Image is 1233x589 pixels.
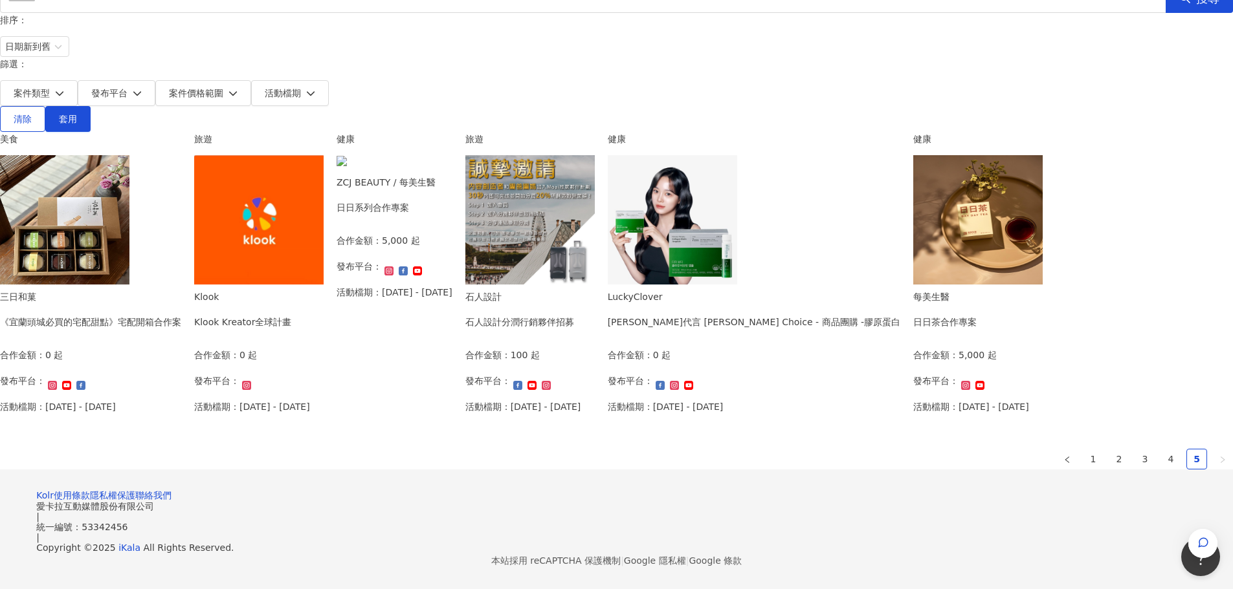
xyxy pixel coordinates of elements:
div: 統一編號：53342456 [36,522,1197,532]
p: 發布平台： [337,259,382,273]
div: 日日系列合作專案 [337,200,436,215]
a: 隱私權保護 [90,490,135,500]
button: left [1057,449,1078,469]
li: 3 [1135,449,1155,469]
a: Google 條款 [689,555,742,566]
a: Google 隱私權 [624,555,686,566]
button: 活動檔期 [251,80,329,106]
p: 5,000 起 [959,348,997,362]
span: 本站採用 reCAPTCHA 保護機制 [491,553,742,568]
p: 5,000 起 [382,233,420,248]
p: 發布平台： [194,374,239,388]
p: 活動檔期：[DATE] - [DATE] [337,285,452,299]
div: 石人設計 [465,290,574,304]
div: 石人設計分潤行銷夥伴招募 [465,315,574,329]
button: right [1212,449,1233,469]
p: 合作金額： [337,233,382,248]
img: 韓國健康食品功能性膠原蛋白 [608,155,737,284]
li: 5 [1186,449,1207,469]
div: Klook [194,290,291,304]
div: Klook Kreator全球計畫 [194,315,291,329]
p: 合作金額： [608,348,653,362]
iframe: Help Scout Beacon - Open [1181,537,1220,576]
a: 4 [1161,449,1181,469]
span: 日期新到舊 [5,37,64,56]
div: 日日茶合作專案 [913,315,977,329]
div: 健康 [337,132,452,146]
div: 健康 [608,132,900,146]
div: ZCJ BEAUTY / 每美生醫 [337,175,436,189]
button: 案件價格範圍 [155,80,251,106]
a: 5 [1187,449,1206,469]
span: | [621,555,624,566]
p: 合作金額： [465,348,511,362]
span: 案件價格範圍 [169,88,223,98]
div: 旅遊 [465,132,595,146]
span: left [1063,456,1071,464]
li: 4 [1161,449,1181,469]
p: 0 起 [45,348,63,362]
button: 套用 [45,106,91,132]
span: | [36,511,39,522]
p: 0 起 [239,348,257,362]
li: Next Page [1212,449,1233,469]
div: LuckyClover [608,290,900,304]
li: Previous Page [1057,449,1078,469]
button: 發布平台 [78,80,155,106]
a: Kolr [36,490,54,500]
li: 1 [1083,449,1104,469]
p: 0 起 [653,348,671,362]
span: 案件類型 [14,88,50,98]
span: 套用 [59,114,77,124]
img: Klook Kreator全球計畫 [194,155,324,284]
a: iKala [118,542,140,553]
p: 100 起 [511,348,540,362]
span: 清除 [14,114,32,124]
img: 石人設計行李箱 [465,155,595,284]
div: 旅遊 [194,132,324,146]
a: 2 [1109,449,1129,469]
a: 3 [1135,449,1155,469]
p: 合作金額： [913,348,959,362]
p: 發布平台： [913,374,959,388]
img: 日日系列 [337,156,383,170]
p: 活動檔期：[DATE] - [DATE] [608,400,724,414]
div: Copyright © 2025 All Rights Reserved. [36,542,1197,553]
span: 發布平台 [91,88,128,98]
p: 活動檔期：[DATE] - [DATE] [465,400,581,414]
div: 每美生醫 [913,290,977,304]
a: 聯絡我們 [135,490,172,500]
li: 2 [1109,449,1129,469]
p: 活動檔期：[DATE] - [DATE] [194,400,310,414]
span: | [686,555,689,566]
p: 合作金額： [194,348,239,362]
a: 使用條款 [54,490,90,500]
span: 活動檔期 [265,88,301,98]
a: 1 [1083,449,1103,469]
div: 愛卡拉互動媒體股份有限公司 [36,501,1197,511]
p: 發布平台： [465,374,511,388]
div: 健康 [913,132,1043,146]
img: 日日茶 [913,155,1043,284]
p: 活動檔期：[DATE] - [DATE] [913,400,1029,414]
div: [PERSON_NAME]代言 [PERSON_NAME] Choice - 商品團購 -膠原蛋白 [608,315,900,329]
p: 發布平台： [608,374,653,388]
span: | [36,532,39,542]
span: right [1219,456,1227,464]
